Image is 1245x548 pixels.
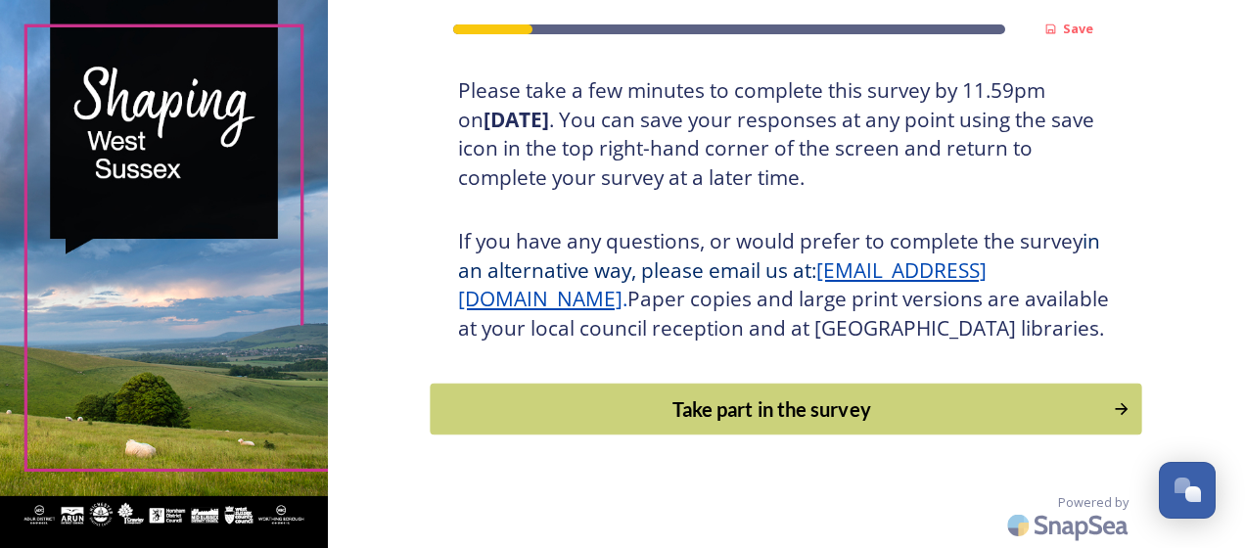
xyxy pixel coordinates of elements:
[431,384,1142,435] button: Continue
[484,106,549,133] strong: [DATE]
[1063,20,1093,37] strong: Save
[458,76,1114,192] h3: Please take a few minutes to complete this survey by 11.59pm on . You can save your responses at ...
[1058,493,1129,512] span: Powered by
[458,256,987,313] a: [EMAIL_ADDRESS][DOMAIN_NAME]
[441,394,1103,424] div: Take part in the survey
[622,285,627,312] span: .
[1159,462,1216,519] button: Open Chat
[458,227,1114,342] h3: If you have any questions, or would prefer to complete the survey Paper copies and large print ve...
[458,227,1105,284] span: in an alternative way, please email us at:
[1001,502,1138,548] img: SnapSea Logo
